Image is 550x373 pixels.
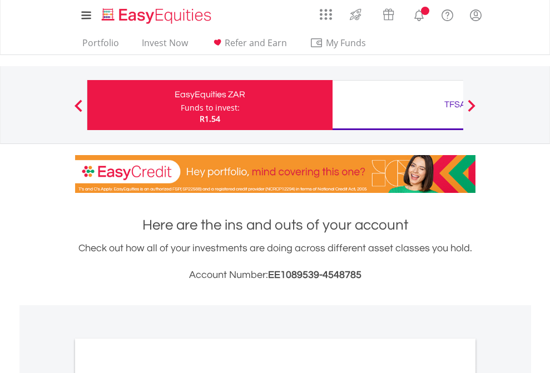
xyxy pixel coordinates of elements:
span: My Funds [310,36,383,50]
div: EasyEquities ZAR [94,87,326,102]
a: FAQ's and Support [433,3,462,25]
h3: Account Number: [75,267,475,283]
span: EE1089539-4548785 [268,270,361,280]
span: R1.54 [200,113,220,124]
a: Portfolio [78,37,123,54]
img: vouchers-v2.svg [379,6,398,23]
img: thrive-v2.svg [346,6,365,23]
a: AppsGrid [313,3,339,21]
a: Invest Now [137,37,192,54]
a: Home page [97,3,216,25]
h1: Here are the ins and outs of your account [75,215,475,235]
div: Funds to invest: [181,102,240,113]
div: Check out how all of your investments are doing across different asset classes you hold. [75,241,475,283]
img: EasyEquities_Logo.png [100,7,216,25]
button: Previous [67,105,90,116]
a: Vouchers [372,3,405,23]
span: Refer and Earn [225,37,287,49]
a: Notifications [405,3,433,25]
img: EasyCredit Promotion Banner [75,155,475,193]
button: Next [460,105,483,116]
a: Refer and Earn [206,37,291,54]
a: My Profile [462,3,490,27]
img: grid-menu-icon.svg [320,8,332,21]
